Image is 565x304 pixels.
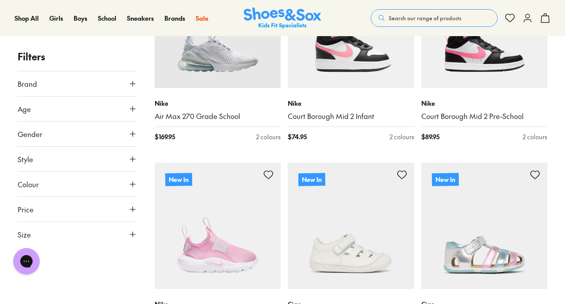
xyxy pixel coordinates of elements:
div: 2 colours [390,132,414,141]
a: Girls [49,14,63,23]
p: Nike [288,99,414,108]
button: Search our range of products [371,9,498,27]
span: Sneakers [127,14,154,22]
span: Colour [18,179,39,189]
span: School [98,14,116,22]
img: SNS_Logo_Responsive.svg [244,7,321,29]
span: Boys [74,14,87,22]
span: Gender [18,129,42,139]
a: Sale [196,14,208,23]
iframe: Gorgias live chat messenger [9,245,44,278]
a: Shoes & Sox [244,7,321,29]
span: Brands [164,14,185,22]
span: $ 169.95 [155,132,175,141]
span: $ 74.95 [288,132,307,141]
p: New In [298,173,325,186]
p: Nike [421,99,548,108]
a: Brands [164,14,185,23]
span: Girls [49,14,63,22]
button: Colour [18,172,137,196]
button: Age [18,96,137,121]
p: Nike [155,99,281,108]
span: Size [18,229,31,240]
span: Style [18,154,33,164]
a: School [98,14,116,23]
span: Shop All [15,14,39,22]
p: New In [431,173,458,186]
button: Price [18,197,137,222]
button: Size [18,222,137,247]
a: New In [155,163,281,289]
a: Court Borough Mid 2 Pre-School [421,111,548,121]
span: $ 89.95 [421,132,439,141]
p: Filters [18,49,137,64]
span: Age [18,104,31,114]
a: Shop All [15,14,39,23]
span: Price [18,204,33,215]
p: New In [165,173,192,186]
span: Search our range of products [389,14,461,22]
span: Brand [18,78,37,89]
button: Gender [18,122,137,146]
a: Boys [74,14,87,23]
div: 2 colours [256,132,281,141]
button: Style [18,147,137,171]
a: Sneakers [127,14,154,23]
span: Sale [196,14,208,22]
a: New In [421,163,548,289]
a: Air Max 270 Grade School [155,111,281,121]
button: Brand [18,71,137,96]
a: Court Borough Mid 2 Infant [288,111,414,121]
div: 2 colours [523,132,547,141]
a: New In [288,163,414,289]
